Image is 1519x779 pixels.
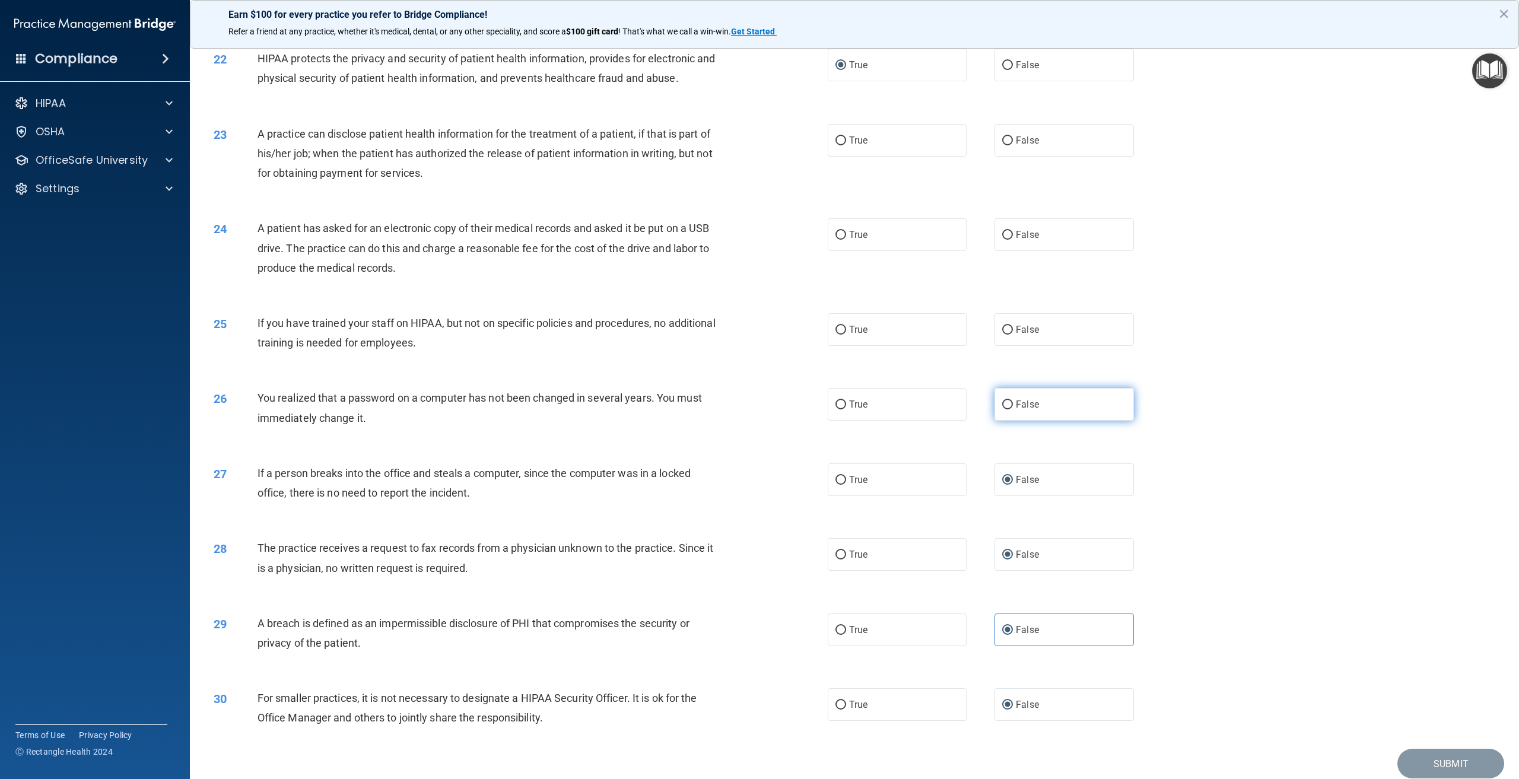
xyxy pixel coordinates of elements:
span: A practice can disclose patient health information for the treatment of a patient, if that is par... [258,128,713,179]
input: False [1002,136,1013,145]
span: HIPAA protects the privacy and security of patient health information, provides for electronic an... [258,52,716,84]
input: True [835,626,846,635]
span: ! That's what we call a win-win. [618,27,731,36]
span: 26 [214,392,227,406]
input: True [835,61,846,70]
strong: Get Started [731,27,775,36]
span: Refer a friend at any practice, whether it's medical, dental, or any other speciality, and score a [228,27,566,36]
p: Earn $100 for every practice you refer to Bridge Compliance! [228,9,1480,20]
a: OfficeSafe University [14,153,173,167]
span: False [1016,135,1039,146]
span: For smaller practices, it is not necessary to designate a HIPAA Security Officer. It is ok for th... [258,692,697,724]
button: Open Resource Center [1472,53,1507,88]
span: If a person breaks into the office and steals a computer, since the computer was in a locked offi... [258,467,691,499]
span: 29 [214,617,227,631]
input: True [835,701,846,710]
span: False [1016,474,1039,485]
h4: Compliance [35,50,117,67]
a: Privacy Policy [79,729,132,741]
span: 30 [214,692,227,706]
span: Ⓒ Rectangle Health 2024 [15,746,113,758]
a: HIPAA [14,96,173,110]
span: True [849,549,867,560]
span: 22 [214,52,227,66]
input: False [1002,626,1013,635]
span: 24 [214,222,227,236]
input: False [1002,231,1013,240]
span: A breach is defined as an impermissible disclosure of PHI that compromises the security or privac... [258,617,689,649]
span: False [1016,324,1039,335]
input: True [835,400,846,409]
span: False [1016,624,1039,635]
p: HIPAA [36,96,66,110]
span: True [849,229,867,240]
button: Close [1498,4,1510,23]
a: OSHA [14,125,173,139]
span: 23 [214,128,227,142]
span: True [849,59,867,71]
input: False [1002,400,1013,409]
span: False [1016,229,1039,240]
input: False [1002,326,1013,335]
a: Terms of Use [15,729,65,741]
input: True [835,231,846,240]
input: True [835,476,846,485]
span: False [1016,699,1039,710]
span: True [849,324,867,335]
input: False [1002,476,1013,485]
span: True [849,624,867,635]
button: Submit [1397,749,1504,779]
p: Settings [36,182,80,196]
span: A patient has asked for an electronic copy of their medical records and asked it be put on a USB ... [258,222,710,274]
span: True [849,399,867,410]
strong: $100 gift card [566,27,618,36]
a: Get Started [731,27,777,36]
input: True [835,326,846,335]
span: True [849,135,867,146]
input: False [1002,701,1013,710]
span: If you have trained your staff on HIPAA, but not on specific policies and procedures, no addition... [258,317,716,349]
input: True [835,136,846,145]
span: False [1016,549,1039,560]
span: False [1016,399,1039,410]
input: False [1002,551,1013,559]
input: True [835,551,846,559]
p: OfficeSafe University [36,153,148,167]
span: The practice receives a request to fax records from a physician unknown to the practice. Since it... [258,542,714,574]
span: False [1016,59,1039,71]
span: 27 [214,467,227,481]
p: OSHA [36,125,65,139]
img: PMB logo [14,12,176,36]
span: You realized that a password on a computer has not been changed in several years. You must immedi... [258,392,702,424]
input: False [1002,61,1013,70]
span: 25 [214,317,227,331]
span: True [849,699,867,710]
span: 28 [214,542,227,556]
a: Settings [14,182,173,196]
span: True [849,474,867,485]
